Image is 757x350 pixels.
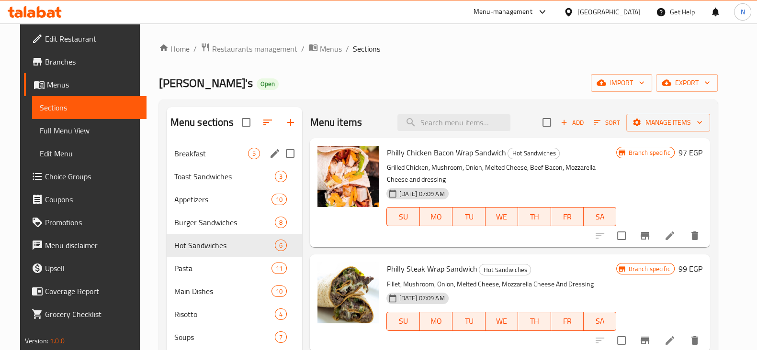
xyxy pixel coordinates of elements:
[24,234,147,257] a: Menu disclaimer
[24,257,147,280] a: Upsell
[656,74,718,92] button: export
[167,280,303,303] div: Main Dishes10
[275,333,286,342] span: 7
[40,125,139,136] span: Full Menu View
[159,43,190,55] a: Home
[275,217,287,228] div: items
[678,146,702,159] h6: 97 EGP
[40,102,139,113] span: Sections
[420,312,452,331] button: MO
[479,264,531,275] span: Hot Sandwiches
[174,262,271,274] span: Pasta
[557,115,588,130] span: Add item
[174,308,275,320] span: Risotto
[24,280,147,303] a: Coverage Report
[664,230,676,241] a: Edit menu item
[594,117,620,128] span: Sort
[193,43,197,55] li: /
[167,211,303,234] div: Burger Sandwiches8
[167,326,303,349] div: Soups7
[45,56,139,67] span: Branches
[174,331,275,343] div: Soups
[257,80,279,88] span: Open
[272,264,286,273] span: 11
[559,117,585,128] span: Add
[24,188,147,211] a: Coupons
[167,188,303,211] div: Appetizers10
[174,240,275,251] span: Hot Sandwiches
[24,73,147,96] a: Menus
[474,6,532,18] div: Menu-management
[167,165,303,188] div: Toast Sandwiches3
[397,114,510,131] input: search
[508,148,560,159] div: Hot Sandwiches
[174,171,275,182] span: Toast Sandwiches
[395,294,448,303] span: [DATE] 07:09 AM
[424,210,449,224] span: MO
[420,207,452,226] button: MO
[386,278,616,290] p: Fillet, Mushroom, Onion, Melted Cheese, Mozzarella Cheese And Dressing
[599,77,644,89] span: import
[32,119,147,142] a: Full Menu View
[664,335,676,346] a: Edit menu item
[271,285,287,297] div: items
[508,148,559,159] span: Hot Sandwiches
[201,43,297,55] a: Restaurants management
[268,146,282,161] button: edit
[32,96,147,119] a: Sections
[634,117,702,129] span: Manage items
[45,217,139,228] span: Promotions
[45,285,139,297] span: Coverage Report
[174,217,275,228] span: Burger Sandwiches
[24,165,147,188] a: Choice Groups
[557,115,588,130] button: Add
[275,171,287,182] div: items
[47,79,139,90] span: Menus
[489,314,514,328] span: WE
[159,43,718,55] nav: breadcrumb
[317,262,379,323] img: Philly Steak Wrap Sandwich
[518,207,551,226] button: TH
[212,43,297,55] span: Restaurants management
[486,312,518,331] button: WE
[275,308,287,320] div: items
[45,171,139,182] span: Choice Groups
[584,207,616,226] button: SA
[174,148,249,159] span: Breakfast
[386,262,477,276] span: Philly Steak Wrap Sandwich
[159,72,253,94] span: [PERSON_NAME]'s
[518,312,551,331] button: TH
[678,262,702,275] h6: 99 EGP
[664,77,710,89] span: export
[577,7,641,17] div: [GEOGRAPHIC_DATA]
[624,148,674,157] span: Branch specific
[611,226,632,246] span: Select to update
[275,331,287,343] div: items
[740,7,745,17] span: N
[588,314,612,328] span: SA
[24,50,147,73] a: Branches
[683,224,706,247] button: delete
[167,234,303,257] div: Hot Sandwiches6
[522,210,547,224] span: TH
[167,142,303,165] div: Breakfast5edit
[346,43,349,55] li: /
[555,314,580,328] span: FR
[275,310,286,319] span: 4
[275,240,287,251] div: items
[537,112,557,132] span: Select section
[584,312,616,331] button: SA
[24,211,147,234] a: Promotions
[275,218,286,227] span: 8
[391,314,416,328] span: SU
[24,303,147,326] a: Grocery Checklist
[391,210,416,224] span: SU
[591,115,622,130] button: Sort
[308,43,342,55] a: Menus
[452,312,485,331] button: TU
[50,335,65,347] span: 1.0.0
[256,111,279,134] span: Sort sections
